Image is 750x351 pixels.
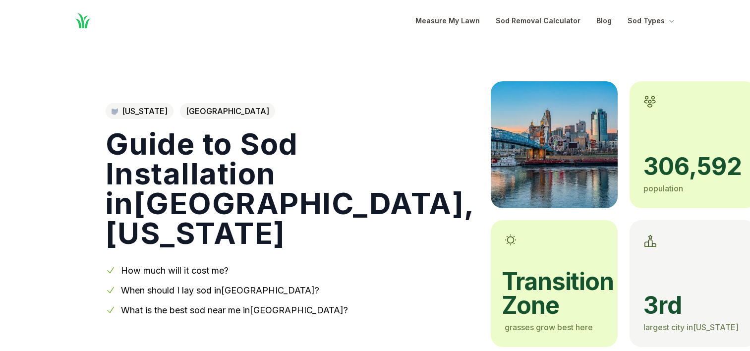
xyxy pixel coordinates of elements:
[106,129,475,248] h1: Guide to Sod Installation in [GEOGRAPHIC_DATA] , [US_STATE]
[643,293,743,317] span: 3rd
[643,183,683,193] span: population
[643,322,739,332] span: largest city in [US_STATE]
[491,81,618,208] img: A picture of Cincinnati
[496,15,580,27] a: Sod Removal Calculator
[112,108,118,115] img: Ohio state outline
[628,15,677,27] button: Sod Types
[121,285,319,295] a: When should I lay sod in[GEOGRAPHIC_DATA]?
[121,305,348,315] a: What is the best sod near me in[GEOGRAPHIC_DATA]?
[121,265,229,276] a: How much will it cost me?
[505,322,593,332] span: grasses grow best here
[106,103,173,119] a: [US_STATE]
[180,103,275,119] span: [GEOGRAPHIC_DATA]
[502,270,604,317] span: transition zone
[415,15,480,27] a: Measure My Lawn
[643,155,743,178] span: 306,592
[596,15,612,27] a: Blog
